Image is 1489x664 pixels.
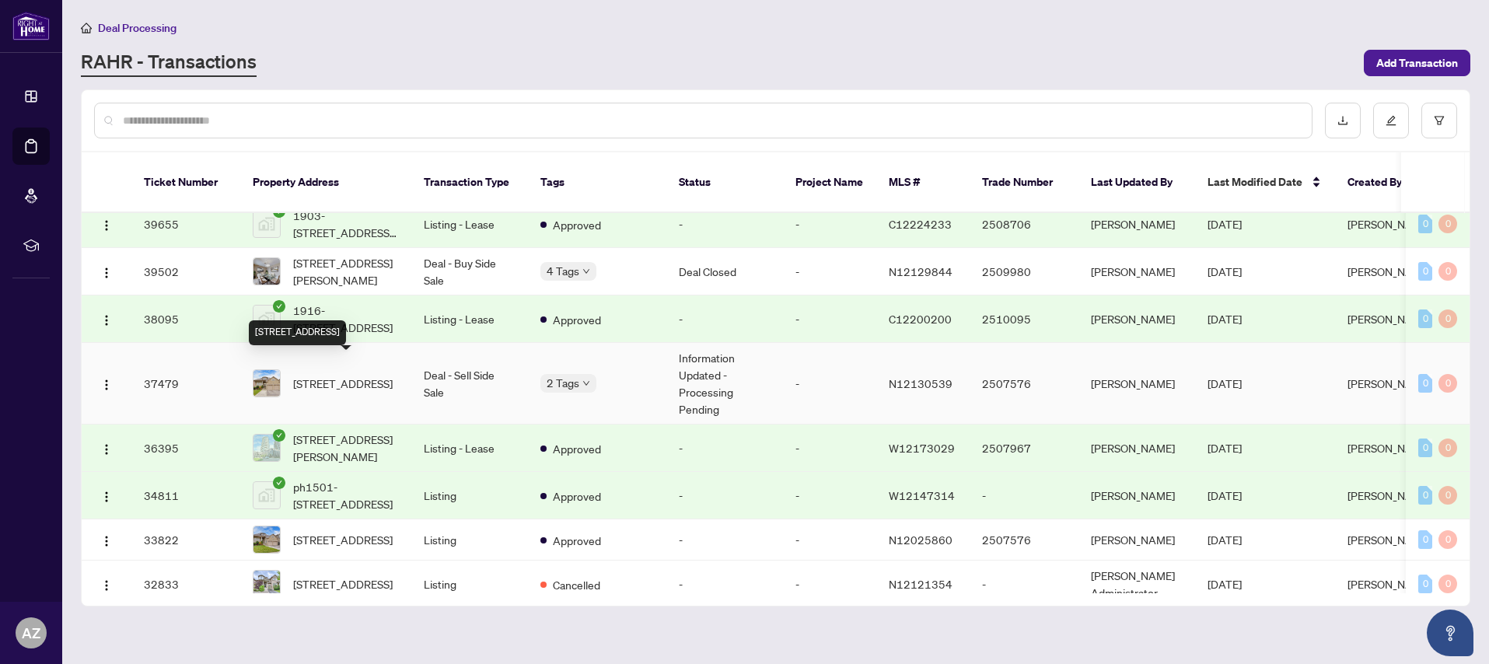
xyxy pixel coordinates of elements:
[100,219,113,232] img: Logo
[253,211,280,237] img: thumbnail-img
[1438,309,1457,328] div: 0
[131,248,240,295] td: 39502
[666,201,783,248] td: -
[1418,309,1432,328] div: 0
[100,491,113,503] img: Logo
[1347,533,1431,547] span: [PERSON_NAME]
[1418,374,1432,393] div: 0
[1347,264,1431,278] span: [PERSON_NAME]
[666,561,783,608] td: -
[553,488,601,505] span: Approved
[666,152,783,213] th: Status
[1438,530,1457,549] div: 0
[783,152,876,213] th: Project Name
[783,295,876,343] td: -
[94,259,119,284] button: Logo
[81,49,257,77] a: RAHR - Transactions
[1078,343,1195,425] td: [PERSON_NAME]
[411,343,528,425] td: Deal - Sell Side Sale
[666,425,783,472] td: -
[889,264,952,278] span: N12129844
[240,152,411,213] th: Property Address
[293,375,393,392] span: [STREET_ADDRESS]
[553,532,601,549] span: Approved
[293,431,399,465] span: [STREET_ADDRESS][PERSON_NAME]
[293,531,393,548] span: [STREET_ADDRESS]
[1195,152,1335,213] th: Last Modified Date
[131,295,240,343] td: 38095
[528,152,666,213] th: Tags
[889,488,955,502] span: W12147314
[94,211,119,236] button: Logo
[253,306,280,332] img: thumbnail-img
[273,477,285,489] span: check-circle
[1418,262,1432,281] div: 0
[100,535,113,547] img: Logo
[131,561,240,608] td: 32833
[1208,488,1242,502] span: [DATE]
[889,441,955,455] span: W12173029
[783,425,876,472] td: -
[131,152,240,213] th: Ticket Number
[783,201,876,248] td: -
[100,314,113,327] img: Logo
[293,254,399,288] span: [STREET_ADDRESS][PERSON_NAME]
[273,429,285,442] span: check-circle
[411,152,528,213] th: Transaction Type
[1438,374,1457,393] div: 0
[1078,561,1195,608] td: [PERSON_NAME] Administrator
[889,577,952,591] span: N12121354
[411,519,528,561] td: Listing
[553,216,601,233] span: Approved
[1208,264,1242,278] span: [DATE]
[1208,376,1242,390] span: [DATE]
[553,311,601,328] span: Approved
[1438,439,1457,457] div: 0
[1347,376,1431,390] span: [PERSON_NAME]
[411,561,528,608] td: Listing
[1418,439,1432,457] div: 0
[1364,50,1470,76] button: Add Transaction
[131,472,240,519] td: 34811
[1438,215,1457,233] div: 0
[553,576,600,593] span: Cancelled
[131,343,240,425] td: 37479
[666,343,783,425] td: Information Updated - Processing Pending
[582,379,590,387] span: down
[1335,152,1428,213] th: Created By
[1208,173,1302,190] span: Last Modified Date
[1208,533,1242,547] span: [DATE]
[1208,577,1242,591] span: [DATE]
[970,561,1078,608] td: -
[1078,248,1195,295] td: [PERSON_NAME]
[1421,103,1457,138] button: filter
[131,519,240,561] td: 33822
[94,371,119,396] button: Logo
[293,575,393,592] span: [STREET_ADDRESS]
[970,425,1078,472] td: 2507967
[876,152,970,213] th: MLS #
[1078,519,1195,561] td: [PERSON_NAME]
[94,527,119,552] button: Logo
[293,478,399,512] span: ph1501-[STREET_ADDRESS]
[666,248,783,295] td: Deal Closed
[100,579,113,592] img: Logo
[553,440,601,457] span: Approved
[783,519,876,561] td: -
[100,267,113,279] img: Logo
[81,23,92,33] span: home
[970,248,1078,295] td: 2509980
[1418,215,1432,233] div: 0
[100,379,113,391] img: Logo
[249,320,346,345] div: [STREET_ADDRESS]
[1376,51,1458,75] span: Add Transaction
[98,21,177,35] span: Deal Processing
[1438,486,1457,505] div: 0
[1347,488,1431,502] span: [PERSON_NAME]
[783,472,876,519] td: -
[253,370,280,397] img: thumbnail-img
[411,425,528,472] td: Listing - Lease
[970,343,1078,425] td: 2507576
[1337,115,1348,126] span: download
[22,622,40,644] span: AZ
